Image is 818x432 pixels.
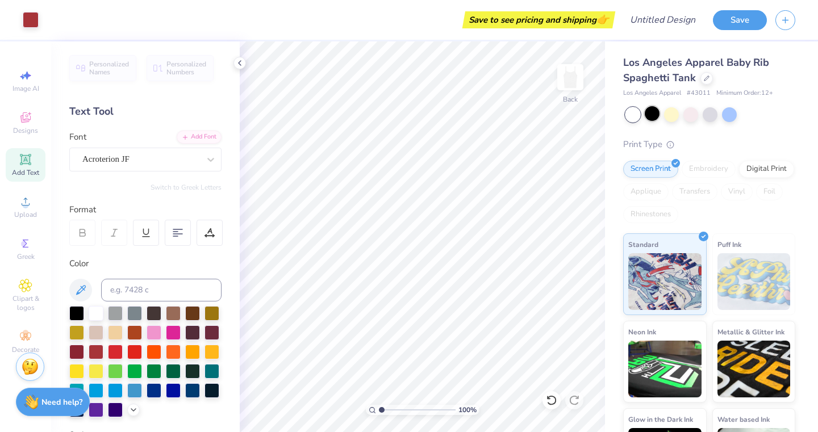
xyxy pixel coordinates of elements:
span: Metallic & Glitter Ink [717,326,784,338]
span: Image AI [12,84,39,93]
input: Untitled Design [621,9,704,31]
div: Format [69,203,223,216]
span: Decorate [12,345,39,354]
span: 👉 [596,12,609,26]
img: Neon Ink [628,341,702,397]
span: Personalized Numbers [166,60,207,76]
img: Standard [628,253,702,310]
span: Greek [17,252,35,261]
div: Transfers [672,183,717,200]
div: Text Tool [69,104,222,119]
img: Back [559,66,582,89]
div: Color [69,257,222,270]
div: Add Font [177,131,222,144]
span: Personalized Names [89,60,130,76]
span: Upload [14,210,37,219]
div: Back [563,94,578,104]
input: e.g. 7428 c [101,279,222,301]
span: Water based Ink [717,413,770,425]
button: Switch to Greek Letters [151,183,222,192]
div: Print Type [623,138,795,151]
span: Los Angeles Apparel [623,89,681,98]
img: Puff Ink [717,253,791,310]
span: Designs [13,126,38,135]
span: Glow in the Dark Ink [628,413,693,425]
button: Save [713,10,767,30]
div: Screen Print [623,161,678,178]
strong: Need help? [41,397,82,408]
div: Vinyl [721,183,753,200]
div: Applique [623,183,669,200]
div: Foil [756,183,783,200]
span: Clipart & logos [6,294,45,312]
span: Add Text [12,168,39,177]
span: Standard [628,238,658,250]
div: Embroidery [682,161,736,178]
span: 100 % [458,405,477,415]
span: Los Angeles Apparel Baby Rib Spaghetti Tank [623,56,769,85]
div: Digital Print [739,161,794,178]
span: # 43011 [687,89,711,98]
span: Minimum Order: 12 + [716,89,773,98]
img: Metallic & Glitter Ink [717,341,791,397]
span: Neon Ink [628,326,656,338]
div: Rhinestones [623,206,678,223]
span: Puff Ink [717,238,741,250]
div: Save to see pricing and shipping [465,11,612,28]
label: Font [69,131,86,144]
